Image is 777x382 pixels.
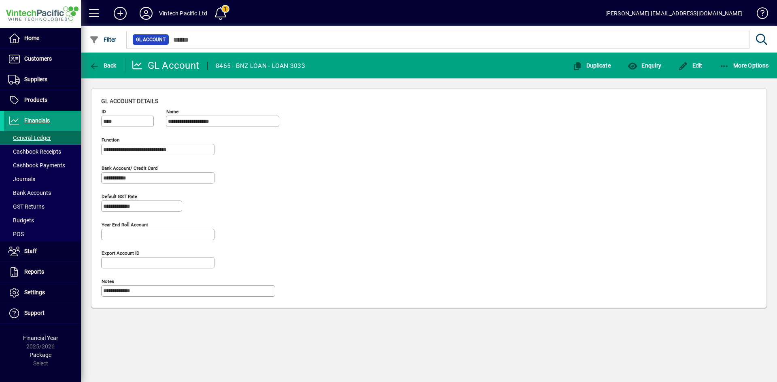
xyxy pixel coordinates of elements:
[4,241,81,262] a: Staff
[572,62,611,69] span: Duplicate
[89,62,117,69] span: Back
[676,58,705,73] button: Edit
[24,76,47,82] span: Suppliers
[4,158,81,172] a: Cashbook Payments
[24,35,39,41] span: Home
[136,36,166,44] span: GL Account
[570,58,613,73] button: Duplicate
[4,213,81,227] a: Budgets
[4,145,81,158] a: Cashbook Receipts
[89,36,117,43] span: Filter
[159,7,207,20] div: Vintech Pacific Ltd
[30,352,51,358] span: Package
[4,303,81,323] a: Support
[166,109,178,114] mat-label: Name
[8,217,34,224] span: Budgets
[87,58,119,73] button: Back
[24,289,45,295] span: Settings
[24,55,52,62] span: Customers
[8,176,35,182] span: Journals
[102,279,114,284] mat-label: Notes
[605,7,743,20] div: [PERSON_NAME] [EMAIL_ADDRESS][DOMAIN_NAME]
[4,200,81,213] a: GST Returns
[8,231,24,237] span: POS
[4,70,81,90] a: Suppliers
[102,222,148,228] mat-label: Year end roll account
[107,6,133,21] button: Add
[4,227,81,241] a: POS
[4,49,81,69] a: Customers
[8,135,51,141] span: General Ledger
[751,2,767,28] a: Knowledge Base
[102,194,137,199] mat-label: Default GST rate
[4,90,81,110] a: Products
[24,117,50,124] span: Financials
[81,58,125,73] app-page-header-button: Back
[4,186,81,200] a: Bank Accounts
[8,148,61,155] span: Cashbook Receipts
[8,190,51,196] span: Bank Accounts
[101,98,158,104] span: GL account details
[4,28,81,49] a: Home
[8,203,45,210] span: GST Returns
[4,262,81,282] a: Reports
[102,137,119,143] mat-label: Function
[720,62,769,69] span: More Options
[718,58,771,73] button: More Options
[628,62,661,69] span: Enquiry
[8,162,65,169] span: Cashbook Payments
[626,58,663,73] button: Enquiry
[4,283,81,303] a: Settings
[133,6,159,21] button: Profile
[102,250,140,256] mat-label: Export account ID
[216,59,305,72] div: 8465 - BNZ LOAN - LOAN 3033
[4,172,81,186] a: Journals
[24,97,47,103] span: Products
[24,310,45,316] span: Support
[678,62,703,69] span: Edit
[132,59,200,72] div: GL Account
[102,109,106,114] mat-label: ID
[4,131,81,145] a: General Ledger
[87,32,119,47] button: Filter
[102,165,158,171] mat-label: Bank Account/ Credit card
[23,335,58,341] span: Financial Year
[24,248,37,254] span: Staff
[24,268,44,275] span: Reports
